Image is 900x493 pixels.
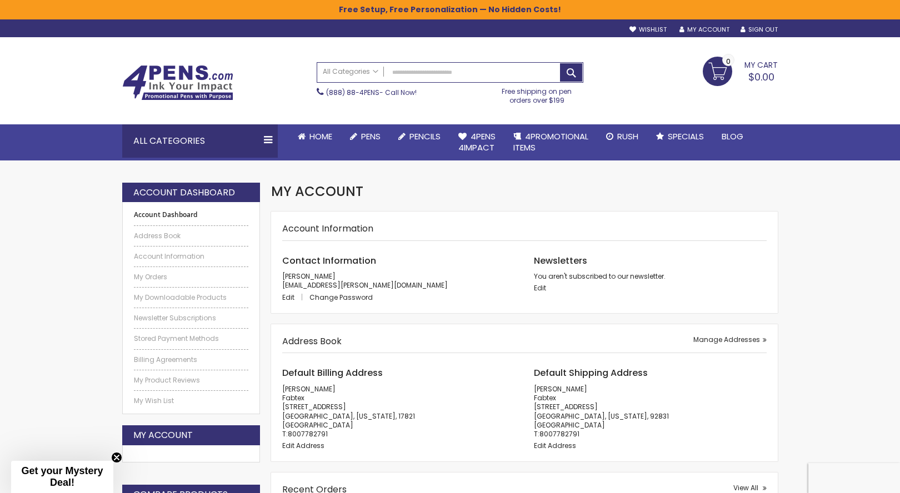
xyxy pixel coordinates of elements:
a: Pencils [389,124,449,149]
a: Specials [647,124,713,149]
iframe: Google Customer Reviews [808,463,900,493]
a: Account Information [134,252,248,261]
a: View All [733,484,767,492]
p: [PERSON_NAME] [EMAIL_ADDRESS][PERSON_NAME][DOMAIN_NAME] [282,272,515,290]
address: [PERSON_NAME] Fabtex [STREET_ADDRESS] [GEOGRAPHIC_DATA], [US_STATE], 92831 [GEOGRAPHIC_DATA] T: [534,385,767,439]
span: 4PROMOTIONAL ITEMS [513,130,588,153]
span: Default Billing Address [282,366,383,379]
span: $0.00 [748,70,774,84]
span: Get your Mystery Deal! [21,465,103,488]
a: Address Book [134,232,248,240]
strong: Address Book [282,335,342,348]
div: Get your Mystery Deal!Close teaser [11,461,113,493]
span: Default Shipping Address [534,366,648,379]
a: My Downloadable Products [134,293,248,302]
a: Sign Out [741,26,778,34]
a: Edit Address [534,441,576,450]
a: My Orders [134,273,248,281]
img: 4Pens Custom Pens and Promotional Products [122,65,233,100]
span: 0 [726,56,731,67]
a: 4PROMOTIONALITEMS [504,124,597,160]
span: - Call Now! [326,88,417,97]
button: Close teaser [111,452,122,463]
span: Contact Information [282,254,376,267]
a: Rush [597,124,647,149]
span: Specials [668,130,704,142]
a: My Wish List [134,396,248,405]
a: Wishlist [629,26,667,34]
a: (888) 88-4PENS [326,88,379,97]
span: All Categories [323,67,378,76]
a: $0.00 0 [703,57,778,84]
p: You aren't subscribed to our newsletter. [534,272,767,281]
div: Free shipping on pen orders over $199 [491,83,584,105]
a: Stored Payment Methods [134,334,248,343]
div: All Categories [122,124,278,158]
a: Pens [341,124,389,149]
span: 4Pens 4impact [458,130,496,153]
a: Newsletter Subscriptions [134,314,248,323]
strong: Account Information [282,222,373,235]
a: Blog [713,124,752,149]
a: My Account [679,26,729,34]
span: My Account [271,182,363,200]
span: Manage Addresses [693,335,760,344]
span: Newsletters [534,254,587,267]
span: Home [309,130,332,142]
a: All Categories [317,63,384,81]
a: Edit [282,293,308,302]
span: Rush [617,130,638,142]
strong: Account Dashboard [134,210,248,219]
a: Home [289,124,341,149]
strong: Account Dashboard [133,187,235,199]
a: 8007782791 [288,429,328,439]
a: 4Pens4impact [449,124,504,160]
a: Edit [534,283,546,293]
span: Edit [282,293,294,302]
a: 8007782791 [539,429,579,439]
a: Billing Agreements [134,355,248,364]
a: My Product Reviews [134,376,248,385]
span: Pens [361,130,381,142]
a: Change Password [309,293,373,302]
address: [PERSON_NAME] Fabtex [STREET_ADDRESS] [GEOGRAPHIC_DATA], [US_STATE], 17821 [GEOGRAPHIC_DATA] T: [282,385,515,439]
strong: My Account [133,429,193,441]
a: Edit Address [282,441,324,450]
span: Pencils [409,130,441,142]
span: View All [733,483,758,492]
span: Blog [722,130,743,142]
a: Manage Addresses [693,335,767,344]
